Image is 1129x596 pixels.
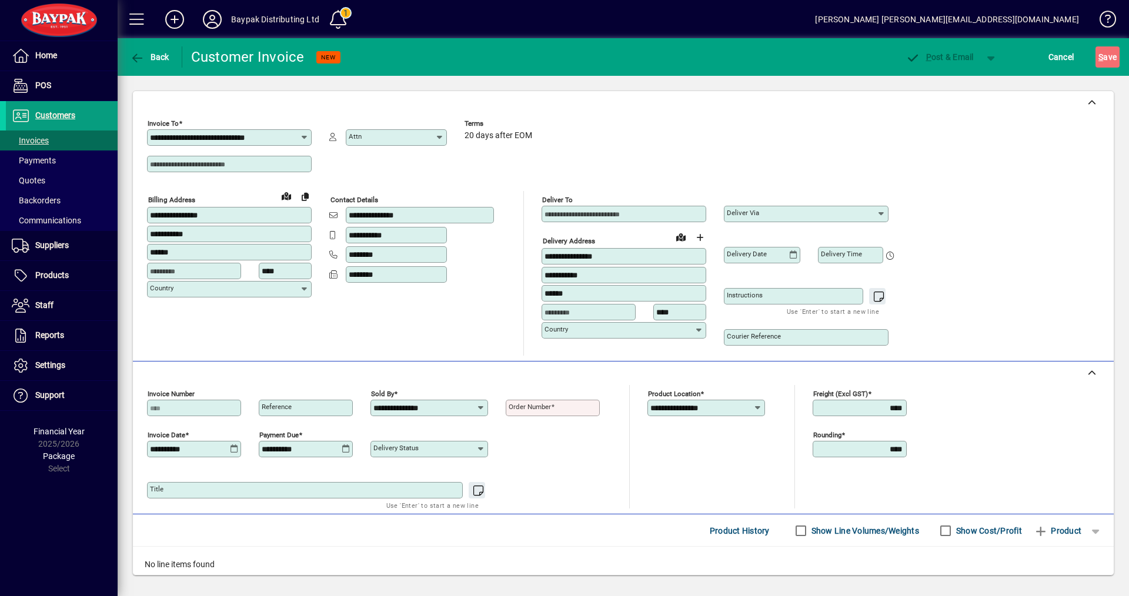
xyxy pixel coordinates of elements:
mat-label: Country [150,284,173,292]
mat-hint: Use 'Enter' to start a new line [787,304,879,318]
a: Suppliers [6,231,118,260]
span: Communications [12,216,81,225]
a: Staff [6,291,118,320]
span: ave [1098,48,1117,66]
mat-label: Invoice date [148,431,185,439]
span: Quotes [12,176,45,185]
mat-label: Invoice To [148,119,179,128]
a: View on map [277,186,296,205]
span: P [926,52,931,62]
a: Settings [6,351,118,380]
mat-label: Deliver To [542,196,573,204]
span: 20 days after EOM [465,131,532,140]
mat-label: Country [545,325,568,333]
span: Reports [35,330,64,340]
span: Support [35,390,65,400]
mat-label: Order number [509,403,551,411]
span: Customers [35,111,75,120]
button: Profile [193,9,231,30]
label: Show Cost/Profit [954,525,1022,537]
span: Product [1034,521,1081,540]
span: Product History [710,521,770,540]
span: Cancel [1048,48,1074,66]
mat-label: Courier Reference [727,332,781,340]
mat-label: Rounding [813,431,841,439]
mat-label: Attn [349,132,362,140]
span: Products [35,270,69,280]
button: Product [1028,520,1087,541]
button: Choose address [690,228,709,247]
app-page-header-button: Back [118,46,182,68]
span: ost & Email [906,52,974,62]
span: Package [43,451,75,461]
button: Back [127,46,172,68]
a: Invoices [6,130,118,150]
mat-label: Deliver via [727,209,759,217]
button: Save [1095,46,1120,68]
span: Back [130,52,169,62]
mat-label: Reference [262,403,292,411]
mat-label: Payment due [259,431,299,439]
mat-label: Freight (excl GST) [813,390,868,398]
button: Product History [705,520,774,541]
span: Staff [35,300,54,310]
button: Copy to Delivery address [296,187,315,206]
mat-label: Product location [648,390,700,398]
a: Backorders [6,190,118,210]
a: Knowledge Base [1091,2,1114,41]
span: Settings [35,360,65,370]
mat-label: Instructions [727,291,763,299]
div: [PERSON_NAME] [PERSON_NAME][EMAIL_ADDRESS][DOMAIN_NAME] [815,10,1079,29]
a: Products [6,261,118,290]
button: Add [156,9,193,30]
span: Invoices [12,136,49,145]
span: Suppliers [35,240,69,250]
span: NEW [321,53,336,61]
span: Home [35,51,57,60]
a: Home [6,41,118,71]
mat-label: Delivery time [821,250,862,258]
label: Show Line Volumes/Weights [809,525,919,537]
mat-hint: Use 'Enter' to start a new line [386,498,479,512]
div: Customer Invoice [191,48,305,66]
span: Financial Year [34,427,85,436]
span: Terms [465,120,535,128]
span: Payments [12,156,56,165]
span: S [1098,52,1103,62]
a: Payments [6,150,118,170]
a: Support [6,381,118,410]
div: No line items found [133,547,1114,582]
a: Communications [6,210,118,230]
mat-label: Delivery date [727,250,767,258]
mat-label: Delivery status [373,444,419,452]
div: Baypak Distributing Ltd [231,10,319,29]
button: Post & Email [900,46,980,68]
span: Backorders [12,196,61,205]
a: View on map [672,227,690,246]
mat-label: Title [150,485,163,493]
mat-label: Invoice number [148,390,195,398]
a: Quotes [6,170,118,190]
a: Reports [6,321,118,350]
span: POS [35,81,51,90]
mat-label: Sold by [371,390,394,398]
a: POS [6,71,118,101]
button: Cancel [1046,46,1077,68]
